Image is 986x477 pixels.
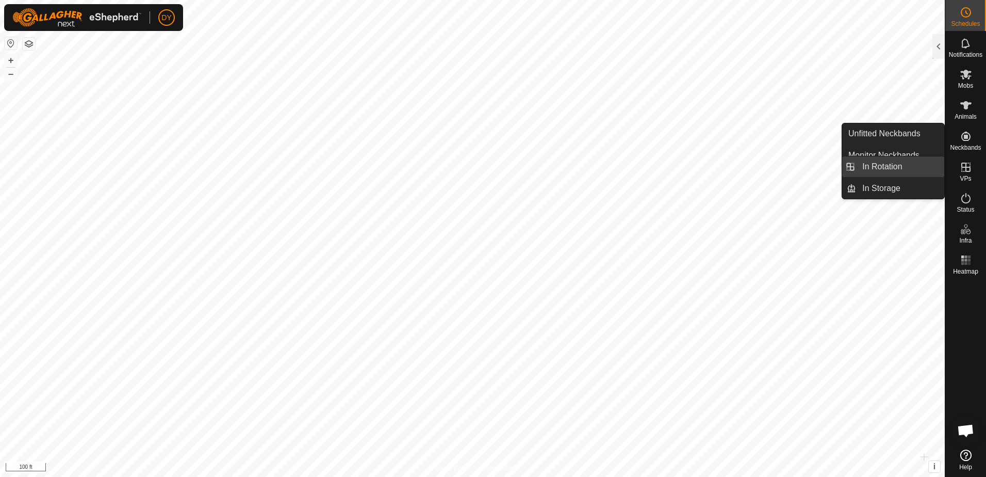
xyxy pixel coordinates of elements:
span: VPs [960,176,971,182]
span: Animals [955,114,977,120]
span: In Storage [862,182,900,195]
a: In Storage [856,178,944,199]
a: Privacy Policy [432,464,470,473]
li: In Storage [842,178,944,199]
span: Neckbands [950,145,981,151]
span: In Rotation [862,161,902,173]
button: + [5,54,17,67]
span: Infra [959,237,972,244]
span: Monitor Neckbands [848,149,919,162]
span: Notifications [949,52,982,58]
a: Monitor Neckbands [842,145,944,166]
span: Unfitted Neckbands [848,128,921,140]
img: Gallagher Logo [12,8,141,27]
a: Unfitted Neckbands [842,123,944,144]
span: i [933,462,935,471]
span: Mobs [958,83,973,89]
a: Help [945,446,986,474]
span: Status [957,206,974,213]
button: Reset Map [5,37,17,50]
button: Map Layers [23,38,35,50]
button: – [5,68,17,80]
div: Open chat [950,415,981,446]
span: DY [161,12,171,23]
a: Contact Us [483,464,513,473]
button: i [929,461,940,472]
span: Schedules [951,21,980,27]
li: In Rotation [842,156,944,177]
span: Heatmap [953,268,978,275]
span: Help [959,464,972,470]
a: In Rotation [856,156,944,177]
